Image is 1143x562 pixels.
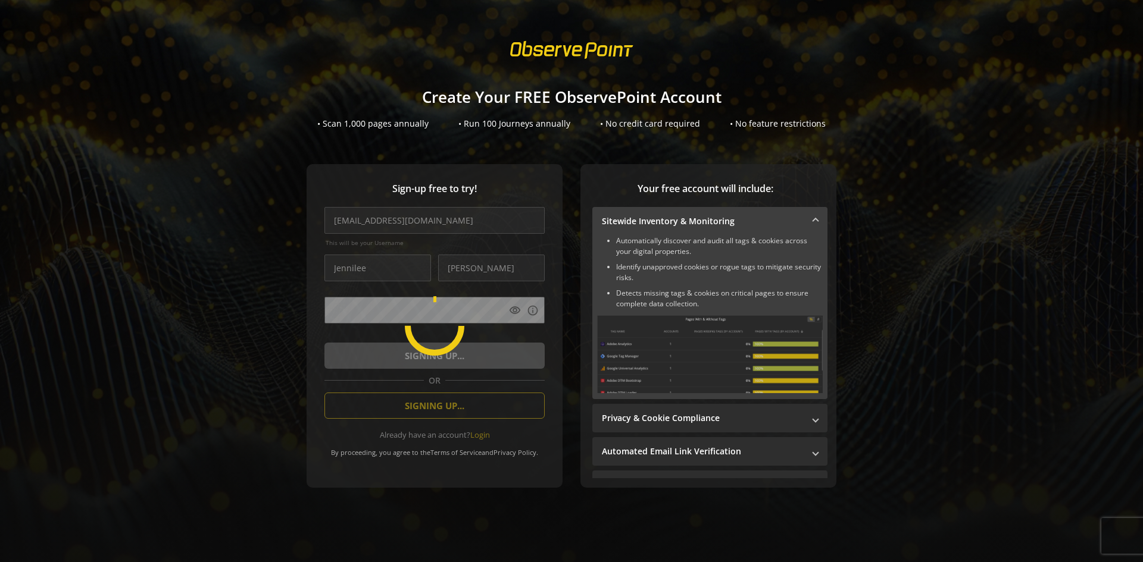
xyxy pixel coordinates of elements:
li: Identify unapproved cookies or rogue tags to mitigate security risks. [616,262,823,283]
mat-expansion-panel-header: Privacy & Cookie Compliance [592,404,827,432]
mat-expansion-panel-header: Performance Monitoring with Web Vitals [592,470,827,499]
li: Detects missing tags & cookies on critical pages to ensure complete data collection. [616,288,823,309]
div: By proceeding, you agree to the and . [324,440,545,457]
img: Sitewide Inventory & Monitoring [597,315,823,393]
mat-expansion-panel-header: Sitewide Inventory & Monitoring [592,207,827,236]
a: Terms of Service [430,448,482,457]
span: Sign-up free to try! [324,182,545,196]
div: • Scan 1,000 pages annually [317,118,429,130]
div: • Run 100 Journeys annually [458,118,570,130]
div: • No feature restrictions [730,118,826,130]
mat-expansion-panel-header: Automated Email Link Verification [592,437,827,466]
mat-panel-title: Sitewide Inventory & Monitoring [602,215,804,227]
div: • No credit card required [600,118,700,130]
mat-panel-title: Privacy & Cookie Compliance [602,412,804,424]
li: Automatically discover and audit all tags & cookies across your digital properties. [616,236,823,257]
span: Your free account will include: [592,182,819,196]
mat-panel-title: Automated Email Link Verification [602,445,804,457]
a: Privacy Policy [494,448,536,457]
div: Sitewide Inventory & Monitoring [592,236,827,399]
